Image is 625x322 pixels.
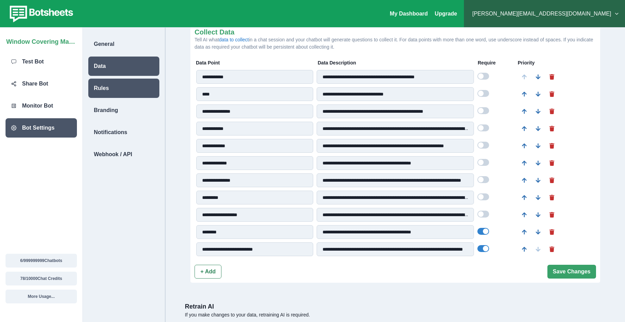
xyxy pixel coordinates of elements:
[83,123,165,142] a: Notifications
[83,79,165,98] a: Rules
[547,265,596,279] button: Save Changes
[318,59,474,67] p: Data Description
[6,272,77,285] button: 78/10000Chat Credits
[545,87,559,101] button: Delete
[545,122,559,135] button: Delete
[22,124,54,132] p: Bot Settings
[531,173,545,187] button: Move Down
[517,70,531,84] button: Move Up
[94,84,109,92] p: Rules
[94,106,118,114] p: Branding
[83,101,165,120] a: Branding
[517,139,531,153] button: Move Up
[517,122,531,135] button: Move Up
[545,139,559,153] button: Delete
[478,59,514,67] p: Require
[185,302,606,311] p: Retrain AI
[531,208,545,222] button: Move Down
[545,70,559,84] button: Delete
[22,80,48,88] p: Share Bot
[22,102,53,110] p: Monitor Bot
[517,173,531,187] button: Move Up
[517,225,531,239] button: Move Up
[545,156,559,170] button: Delete
[195,36,596,51] p: Tell AI what in a chat session and your chatbot will generate questions to collect it. For data p...
[94,62,106,70] p: Data
[517,191,531,204] button: Move Up
[195,265,221,279] button: + Add
[219,37,249,42] a: data to collect
[531,242,545,256] button: Move Down
[195,28,596,36] h2: Collect Data
[531,191,545,204] button: Move Down
[531,87,545,101] button: Move Down
[6,34,76,47] p: Window Covering Matchmaker
[531,104,545,118] button: Move Down
[6,254,77,268] button: 6/999999999Chatbots
[545,208,559,222] button: Delete
[531,156,545,170] button: Move Down
[196,59,314,67] p: Data Point
[94,40,115,48] p: General
[22,58,44,66] p: Test Bot
[545,191,559,204] button: Delete
[6,4,75,23] img: botsheets-logo.png
[185,311,606,319] p: If you make changes to your data, retraining AI is required.
[531,139,545,153] button: Move Down
[531,122,545,135] button: Move Down
[517,208,531,222] button: Move Up
[83,34,165,54] a: General
[83,57,165,76] a: Data
[545,173,559,187] button: Delete
[531,225,545,239] button: Move Down
[517,87,531,101] button: Move Up
[6,290,77,303] button: More Usage...
[94,128,127,137] p: Notifications
[390,11,428,17] a: My Dashboard
[545,104,559,118] button: Delete
[517,104,531,118] button: Move Up
[83,145,165,164] a: Webhook / API
[545,242,559,256] button: Delete
[435,11,457,17] a: Upgrade
[517,156,531,170] button: Move Up
[531,70,545,84] button: Move Down
[517,242,531,256] button: Move Up
[469,7,619,21] button: [PERSON_NAME][EMAIL_ADDRESS][DOMAIN_NAME]
[518,59,554,67] p: Priority
[545,225,559,239] button: Delete
[94,150,132,159] p: Webhook / API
